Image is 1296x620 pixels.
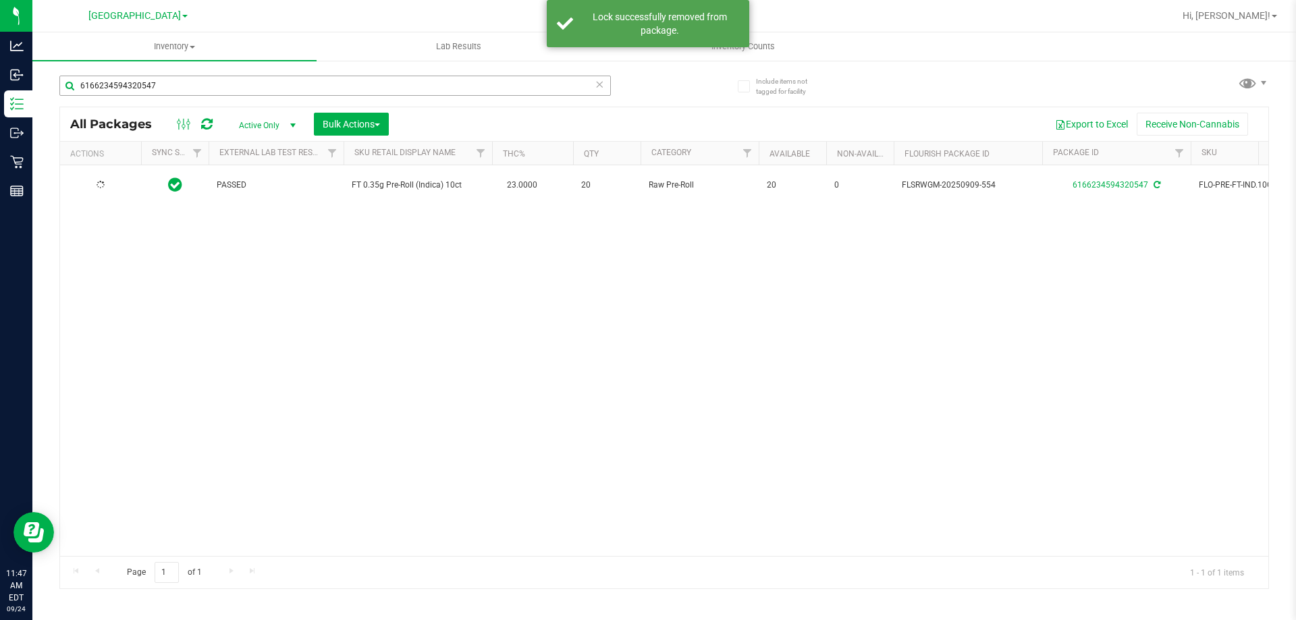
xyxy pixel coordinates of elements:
span: Inventory [32,40,317,53]
a: Filter [736,142,759,165]
span: 20 [581,179,632,192]
a: External Lab Test Result [219,148,325,157]
button: Receive Non-Cannabis [1137,113,1248,136]
span: Hi, [PERSON_NAME]! [1183,10,1270,21]
input: Search Package ID, Item Name, SKU, Lot or Part Number... [59,76,611,96]
span: Lab Results [418,40,500,53]
a: Qty [584,149,599,159]
span: 0 [834,179,886,192]
input: 1 [155,562,179,583]
button: Export to Excel [1046,113,1137,136]
inline-svg: Inbound [10,68,24,82]
inline-svg: Retail [10,155,24,169]
a: SKU [1201,148,1217,157]
a: Filter [1168,142,1191,165]
a: Inventory [32,32,317,61]
inline-svg: Analytics [10,39,24,53]
span: All Packages [70,117,165,132]
iframe: Resource center [13,512,54,553]
div: Actions [70,149,136,159]
span: 1 - 1 of 1 items [1179,562,1255,582]
a: Lab Results [317,32,601,61]
a: Sku Retail Display Name [354,148,456,157]
span: In Sync [168,175,182,194]
span: Include items not tagged for facility [756,76,823,96]
span: FLSRWGM-20250909-554 [902,179,1034,192]
span: Sync from Compliance System [1152,180,1160,190]
p: 09/24 [6,604,26,614]
a: Filter [321,142,344,165]
inline-svg: Reports [10,184,24,198]
a: Sync Status [152,148,204,157]
span: FT 0.35g Pre-Roll (Indica) 10ct [352,179,484,192]
a: Available [769,149,810,159]
a: Category [651,148,691,157]
span: [GEOGRAPHIC_DATA] [88,10,181,22]
span: Bulk Actions [323,119,380,130]
a: THC% [503,149,525,159]
span: Page of 1 [115,562,213,583]
a: Non-Available [837,149,897,159]
span: PASSED [217,179,335,192]
button: Bulk Actions [314,113,389,136]
a: Filter [186,142,209,165]
inline-svg: Inventory [10,97,24,111]
span: Clear [595,76,604,93]
a: Package ID [1053,148,1099,157]
span: Raw Pre-Roll [649,179,751,192]
span: 20 [767,179,818,192]
a: Flourish Package ID [905,149,990,159]
a: 6166234594320547 [1073,180,1148,190]
inline-svg: Outbound [10,126,24,140]
p: 11:47 AM EDT [6,567,26,604]
span: 23.0000 [500,175,544,195]
a: Filter [470,142,492,165]
div: Lock successfully removed from package. [580,10,739,37]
